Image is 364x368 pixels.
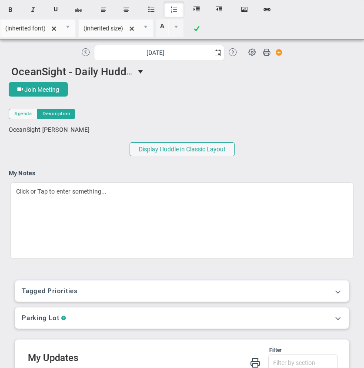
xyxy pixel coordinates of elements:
[271,47,283,58] span: Action Button
[116,1,137,18] button: Center text
[9,82,68,97] button: Join Meeting
[134,64,149,79] span: select
[138,20,153,37] span: select
[130,142,235,156] button: Display Huddle in Classic Layout
[68,1,89,18] button: Strikethrough
[28,346,281,354] div: Filter
[24,86,59,93] span: Join Meeting
[9,169,355,177] h4: My Notes
[257,1,277,18] button: Insert hyperlink
[164,1,184,18] button: Insert ordered list
[141,1,162,18] button: Insert unordered list
[209,1,230,18] button: Outdent
[168,20,183,37] span: select
[28,354,338,364] h2: My Updates
[79,20,139,37] input: Font Size
[212,45,224,60] span: select
[60,20,75,37] span: select
[0,20,60,37] input: Font Name
[263,48,270,60] span: Print Huddle
[93,1,114,18] button: Align text left
[186,1,207,18] button: Indent
[9,109,37,119] button: Agenda
[234,1,255,18] button: Insert image
[11,64,135,78] span: OceanSight - Daily Huddle
[156,19,184,37] span: Current selected color is rgba(255, 255, 255, 0)
[14,110,32,117] span: Agenda
[244,43,260,60] span: Huddle Settings
[43,110,70,117] span: Description
[9,126,90,133] span: OceanSight [PERSON_NAME]
[186,21,207,37] a: Done!
[10,182,354,259] div: Click or Tap to enter something...
[22,314,59,322] h3: Parking Lot
[250,357,260,368] span: Print My Huddle Updates
[45,1,66,18] button: Underline
[23,1,43,18] button: Italic
[22,287,342,295] h3: Tagged Priorities
[37,109,75,119] button: Description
